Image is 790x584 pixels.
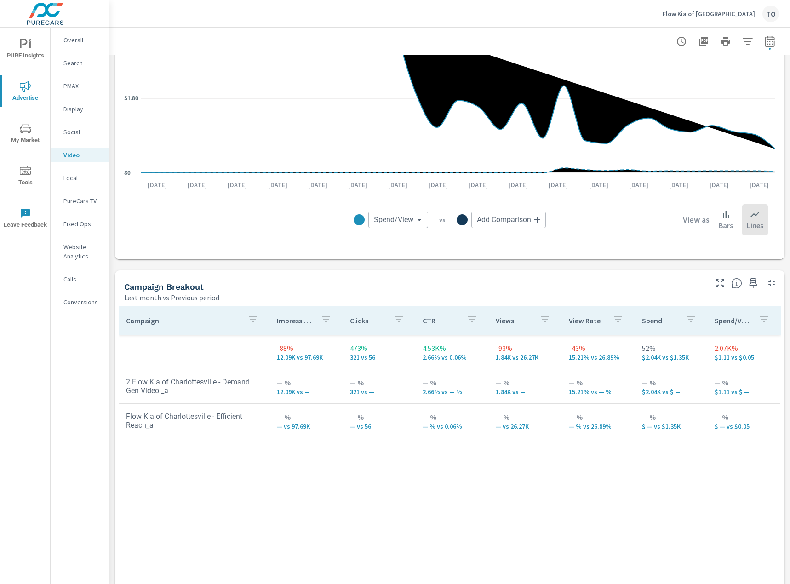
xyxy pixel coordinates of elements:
div: TO [762,6,779,22]
p: — % [277,412,335,423]
span: PURE Insights [3,39,47,61]
p: $1.11 vs $ — [715,388,773,395]
p: 473% [350,343,408,354]
div: Video [51,148,109,162]
div: Overall [51,33,109,47]
td: 2 Flow Kia of Charlottesville - Demand Gen Video _a [119,370,269,402]
p: — % [715,377,773,388]
div: Calls [51,272,109,286]
div: Spend/View [368,212,428,228]
p: 2.66% vs — % [423,388,481,395]
p: 321 vs — [350,388,408,395]
p: Spend/View [715,316,751,325]
p: — % [423,412,481,423]
div: Fixed Ops [51,217,109,231]
p: -93% [496,343,554,354]
p: [DATE] [181,180,213,189]
p: [DATE] [703,180,735,189]
p: — % [569,377,627,388]
p: 2.07K% [715,343,773,354]
text: $1.80 [124,95,138,102]
p: — % [496,377,554,388]
p: Display [63,104,102,114]
p: — % [277,377,335,388]
div: nav menu [0,28,50,239]
p: Bars [719,220,733,231]
p: [DATE] [542,180,574,189]
p: -88% [277,343,335,354]
p: — % [642,377,700,388]
p: — % vs 0.06% [423,423,481,430]
span: My Market [3,123,47,146]
p: — % vs 26.89% [569,423,627,430]
p: — % [715,412,773,423]
p: Website Analytics [63,242,102,261]
p: -43% [569,343,627,354]
text: $0 [124,170,131,176]
p: 52% [642,343,700,354]
p: Lines [747,220,763,231]
p: $2,043 vs $ — [642,388,700,395]
p: [DATE] [302,180,334,189]
p: — % [423,377,481,388]
p: — % [350,377,408,388]
span: Add Comparison [477,215,531,224]
div: Conversions [51,295,109,309]
p: Search [63,58,102,68]
p: Social [63,127,102,137]
div: PureCars TV [51,194,109,208]
button: Apply Filters [738,32,757,51]
p: Local [63,173,102,183]
p: Calls [63,275,102,284]
p: 2.66% vs 0.06% [423,354,481,361]
p: vs [428,216,457,224]
p: [DATE] [502,180,534,189]
p: [DATE] [221,180,253,189]
p: $2,043 vs $1,345 [642,354,700,361]
p: 1,838 vs 26,265 [496,354,554,361]
p: 15.21% vs — % [569,388,627,395]
button: Print Report [716,32,735,51]
span: Tools [3,166,47,188]
h6: View as [683,215,710,224]
span: This is a summary of Video performance results by campaign. Each column can be sorted. [731,278,742,289]
span: Leave Feedback [3,208,47,230]
button: "Export Report to PDF" [694,32,713,51]
p: Impressions [277,316,313,325]
p: Spend [642,316,678,325]
p: Conversions [63,298,102,307]
span: Advertise [3,81,47,103]
p: [DATE] [141,180,173,189]
p: $ — vs $1,345 [642,423,700,430]
p: PureCars TV [63,196,102,206]
div: Search [51,56,109,70]
p: [DATE] [623,180,655,189]
div: Website Analytics [51,240,109,263]
p: 4.53K% [423,343,481,354]
p: — % [569,412,627,423]
p: [DATE] [422,180,454,189]
p: CTR [423,316,459,325]
p: — vs 97,686 [277,423,335,430]
button: Make Fullscreen [713,276,727,291]
p: $1.11 vs $0.05 [715,354,773,361]
p: PMAX [63,81,102,91]
p: 12,087 vs 97,686 [277,354,335,361]
div: Display [51,102,109,116]
p: [DATE] [342,180,374,189]
p: Views [496,316,532,325]
p: Flow Kia of [GEOGRAPHIC_DATA] [663,10,755,18]
p: 15.21% vs 26.89% [569,354,627,361]
div: Add Comparison [471,212,546,228]
div: PMAX [51,79,109,93]
p: — % [496,412,554,423]
span: Save this to your personalized report [746,276,761,291]
p: Video [63,150,102,160]
p: Clicks [350,316,386,325]
p: — % [642,412,700,423]
p: [DATE] [462,180,494,189]
p: 1,838 vs — [496,388,554,395]
p: [DATE] [663,180,695,189]
p: [DATE] [743,180,775,189]
p: 12.09K vs — [277,388,335,395]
